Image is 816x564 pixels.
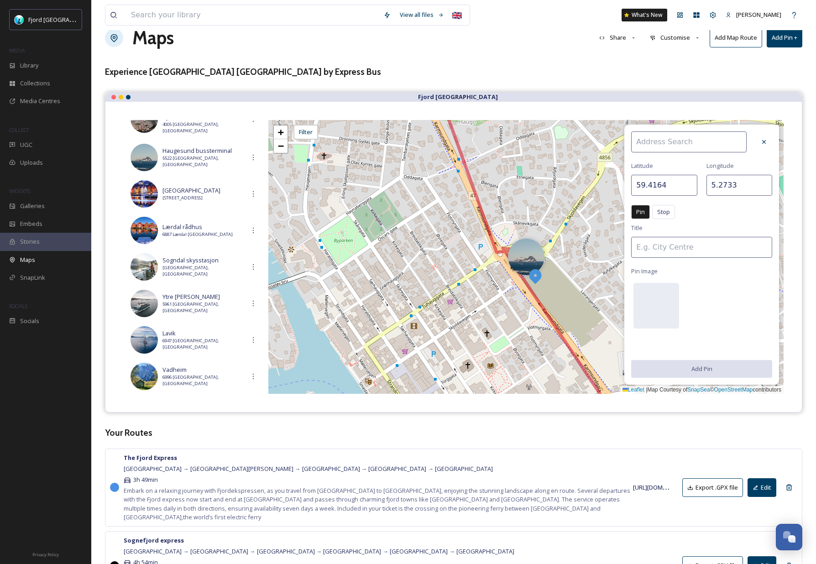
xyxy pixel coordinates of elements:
span: [STREET_ADDRESS] [162,195,245,201]
a: Privacy Policy [32,548,59,559]
a: SnapSea [687,386,710,393]
input: Address Search [631,131,747,152]
h3: Experience [GEOGRAPHIC_DATA] [GEOGRAPHIC_DATA] by Express Bus [105,65,381,78]
span: Haugesund bussterminal [162,146,245,155]
span: Uploads [20,158,43,167]
button: Add Pin + [767,28,802,47]
img: 1ae5b20c1e40e2cedf411d00852d53b736918d39bc9c82151ecbba316f2f9cbe.jpg [131,290,158,317]
span: [GEOGRAPHIC_DATA] → [GEOGRAPHIC_DATA][PERSON_NAME] → [GEOGRAPHIC_DATA] → [GEOGRAPHIC_DATA] → [GEO... [124,465,493,473]
span: Privacy Policy [32,552,59,558]
span: Collections [20,79,50,88]
button: Add Map Route [710,28,762,47]
span: SnapLink [20,273,45,282]
span: Pin Image [631,267,658,276]
span: Embark on a relaxing journey with Fjordekspressen, as you travel from [GEOGRAPHIC_DATA] to [GEOGR... [124,486,633,522]
a: Zoom out [274,139,288,153]
button: Customise [645,29,705,47]
button: Add Pin [631,360,772,378]
h3: Your Routes [105,426,802,439]
span: Galleries [20,202,45,210]
button: Edit [748,478,776,497]
a: [PERSON_NAME] [721,6,786,24]
img: 6a04158ac1c6b20d6fa115387ac5e894456035a285791c102d5b7ffd4ec148dc.jpg [131,217,158,244]
span: Stories [20,237,40,246]
span: Lærdal rådhus [162,223,245,231]
button: Export .GPX file [682,478,743,497]
img: Marker [527,268,544,284]
div: 🇬🇧 [449,7,465,23]
span: COLLECT [9,126,29,133]
span: SOCIALS [9,303,27,309]
strong: Fjord [GEOGRAPHIC_DATA] [418,93,498,101]
span: | [646,386,647,393]
input: E.g. City Centre [631,237,772,258]
span: Longitude [706,162,734,170]
span: 3h 49min [133,475,158,484]
span: WIDGETS [9,188,30,194]
button: Share [595,29,641,47]
span: 6947 [GEOGRAPHIC_DATA], [GEOGRAPHIC_DATA] [162,338,245,351]
span: 4005 [GEOGRAPHIC_DATA], [GEOGRAPHIC_DATA] [162,121,245,135]
span: − [278,140,284,151]
a: OpenStreetMap [714,386,753,393]
a: [URL][DOMAIN_NAME] [633,483,692,491]
img: e59758f0c6f3fb7f94881fcd3c295b302d7227fb6eeffb547d9ff864ec555b52.jpg [131,363,158,390]
span: Ytre [PERSON_NAME] [162,292,245,301]
img: a395b4df871436dac1439b997e4c702ea889264fd8a800901ca33e6acff4b9c7.jpg [131,326,158,354]
span: 5522 [GEOGRAPHIC_DATA], [GEOGRAPHIC_DATA] [162,155,245,168]
span: Fjord [GEOGRAPHIC_DATA] [28,15,101,24]
span: [GEOGRAPHIC_DATA], [GEOGRAPHIC_DATA] [162,265,245,278]
span: Lavik [162,329,245,338]
span: 5961 [GEOGRAPHIC_DATA], [GEOGRAPHIC_DATA] [162,301,245,314]
span: Sogndal skysstasjon [162,256,245,265]
span: Library [20,61,38,70]
span: [PERSON_NAME] [736,10,781,19]
span: 6996 [GEOGRAPHIC_DATA], [GEOGRAPHIC_DATA] [162,374,245,387]
a: Maps [132,24,174,52]
span: UGC [20,141,32,149]
span: Stop [657,208,670,216]
button: Open Chat [776,524,802,550]
span: Maps [20,256,35,264]
div: Filter [293,125,318,140]
span: Socials [20,317,39,325]
span: Title [631,224,643,232]
span: [GEOGRAPHIC_DATA] → [GEOGRAPHIC_DATA] → [GEOGRAPHIC_DATA] → [GEOGRAPHIC_DATA] → [GEOGRAPHIC_DATA]... [124,547,514,556]
div: Map Courtesy of © contributors [620,386,784,394]
span: Media Centres [20,97,60,105]
a: View all files [395,6,449,24]
span: [GEOGRAPHIC_DATA] [162,186,245,195]
strong: Sognefjord express [124,536,184,544]
input: Search your library [126,5,379,25]
span: Pin [636,208,645,216]
img: 6e44cf212eb00de0346c3986b1093d11a04f4c3f7f580f59b4df11beb6e50059.jpg [131,144,158,171]
strong: The Fjord Express [124,454,177,462]
img: 68bb9c0c89a9b055e97dc3f4d6686639a250fb2b9c66ba92041d71ad8e4ed87e.jpg [131,253,158,281]
span: MEDIA [9,47,25,54]
input: 60.3886 [631,175,697,196]
span: Vadheim [162,366,245,374]
a: Leaflet [622,386,644,393]
input: 5.3311 [706,175,772,196]
img: fn-logo-2023%201.svg [15,15,24,24]
a: Zoom in [274,125,288,139]
span: + [278,126,284,138]
img: 88beb366ebb6acdbd319030e849e0b1d6ae0e22a50a8af91a520d5fae6736fe8.jpg [131,180,158,208]
span: Embeds [20,219,42,228]
a: What's New [622,9,667,21]
span: Latitude [631,162,653,170]
span: 6887 Lærdal [GEOGRAPHIC_DATA] [162,231,245,238]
